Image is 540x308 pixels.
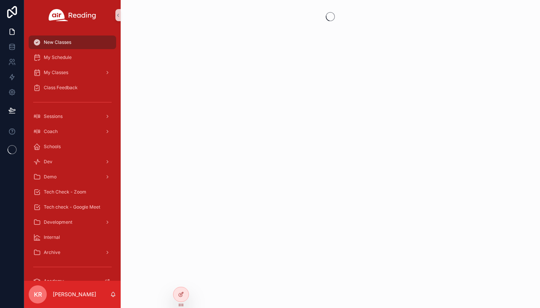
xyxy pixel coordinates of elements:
[44,54,72,60] span: My Schedule
[29,246,116,259] a: Archive
[53,291,96,298] p: [PERSON_NAME]
[44,128,58,135] span: Coach
[49,9,96,21] img: App logo
[44,249,60,255] span: Archive
[44,85,78,91] span: Class Feedback
[29,155,116,169] a: Dev
[29,66,116,79] a: My Classes
[29,81,116,94] a: Class Feedback
[29,231,116,244] a: Internal
[44,70,68,76] span: My Classes
[44,159,52,165] span: Dev
[24,30,121,281] div: scrollable content
[29,36,116,49] a: New Classes
[29,51,116,64] a: My Schedule
[29,125,116,138] a: Coach
[44,144,61,150] span: Schools
[44,113,63,119] span: Sessions
[29,185,116,199] a: Tech Check - Zoom
[44,278,64,284] span: Academy
[29,110,116,123] a: Sessions
[44,39,71,45] span: New Classes
[29,140,116,153] a: Schools
[34,290,42,299] span: KR
[44,219,72,225] span: Development
[29,200,116,214] a: Tech check - Google Meet
[29,170,116,184] a: Demo
[29,274,116,288] a: Academy
[44,174,57,180] span: Demo
[29,215,116,229] a: Development
[44,189,86,195] span: Tech Check - Zoom
[44,234,60,240] span: Internal
[44,204,100,210] span: Tech check - Google Meet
